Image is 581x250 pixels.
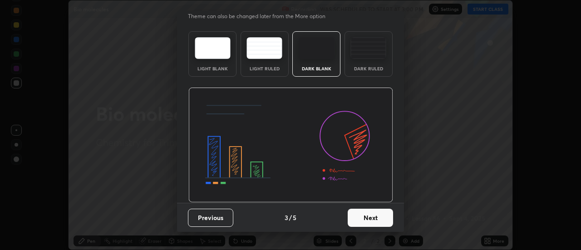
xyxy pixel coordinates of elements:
h4: 3 [285,213,288,222]
img: lightRuledTheme.5fabf969.svg [246,37,282,59]
p: Theme can also be changed later from the More option [188,12,335,20]
h4: / [289,213,292,222]
div: Light Blank [194,66,231,71]
img: darkThemeBanner.d06ce4a2.svg [188,88,393,203]
div: Dark Ruled [350,66,387,71]
img: darkTheme.f0cc69e5.svg [299,37,335,59]
div: Dark Blank [298,66,335,71]
img: lightTheme.e5ed3b09.svg [195,37,231,59]
button: Next [348,209,393,227]
button: Previous [188,209,233,227]
img: darkRuledTheme.de295e13.svg [350,37,386,59]
h4: 5 [293,213,296,222]
div: Light Ruled [246,66,283,71]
